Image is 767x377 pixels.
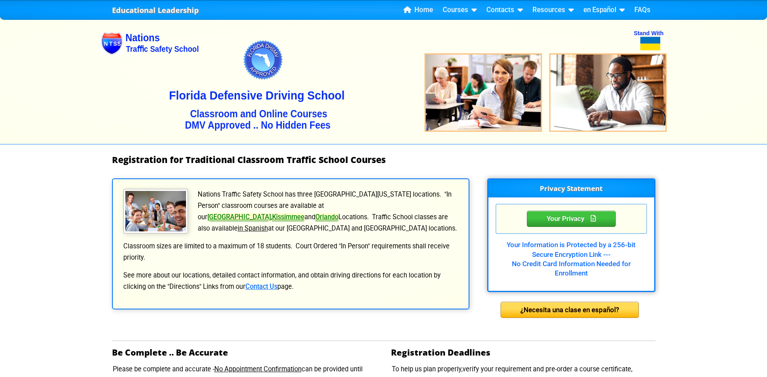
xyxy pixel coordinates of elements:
a: Courses [439,4,480,16]
u: No Appointment Confirmation [214,365,302,373]
a: Kissimmee [272,213,304,221]
div: ¿Necesita una clase en español? [501,302,639,318]
a: Orlando [315,213,338,221]
a: en Español [580,4,628,16]
a: Resources [529,4,577,16]
a: Your Privacy [527,213,616,223]
u: in Spanish [238,225,268,232]
a: Contact Us [245,283,277,290]
p: Classroom sizes are limited to a maximum of 18 students. Court Ordered "In Person" requirements s... [123,241,459,263]
h2: Be Complete .. Be Accurate [112,347,376,357]
a: Contacts [483,4,526,16]
div: Privacy Statement [527,211,616,227]
a: [GEOGRAPHIC_DATA] [207,213,271,221]
h3: Privacy Statement [488,180,654,197]
p: Nations Traffic Safety School has three [GEOGRAPHIC_DATA][US_STATE] locations. "In Person" classr... [123,189,459,234]
h1: Registration for Traditional Classroom Traffic School Courses [112,155,655,165]
h2: Registration Deadlines [391,347,655,357]
a: FAQs [631,4,654,16]
a: ¿Necesita una clase en español? [501,306,639,313]
img: Nations Traffic School - Your DMV Approved Florida Traffic School [101,15,667,144]
p: See more about our locations, detailed contact information, and obtain driving directions for eac... [123,270,459,292]
img: Traffic School Students [123,189,188,233]
a: Educational Leadership [112,4,199,17]
a: Home [400,4,436,16]
div: Your Information is Protected by a 256-bit Secure Encryption Link --- No Credit Card Information ... [496,234,647,278]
